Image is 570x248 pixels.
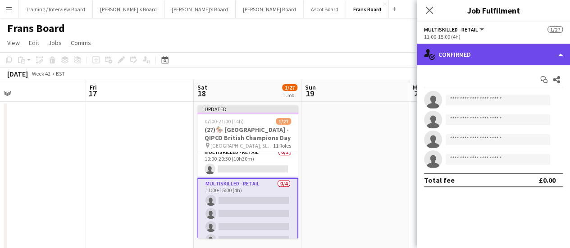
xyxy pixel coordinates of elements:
[48,39,62,47] span: Jobs
[197,83,207,91] span: Sat
[283,92,297,99] div: 1 Job
[424,26,485,33] button: Multiskilled - Retail
[196,88,207,99] span: 18
[424,176,455,185] div: Total fee
[197,147,298,178] app-card-role: Multiskilled - Retail0/110:00-20:30 (10h30m)
[164,0,236,18] button: [PERSON_NAME]’s Board
[7,22,65,35] h1: Frans Board
[30,70,52,77] span: Week 42
[205,118,244,125] span: 07:00-21:00 (14h)
[93,0,164,18] button: [PERSON_NAME]'s Board
[29,39,39,47] span: Edit
[88,88,97,99] span: 17
[197,105,298,239] app-job-card: Updated07:00-21:00 (14h)1/27(27)🏇🏼 [GEOGRAPHIC_DATA] - QIPCO British Champions Day [GEOGRAPHIC_DA...
[7,69,28,78] div: [DATE]
[305,83,316,91] span: Sun
[304,88,316,99] span: 19
[539,176,556,185] div: £0.00
[273,142,291,149] span: 11 Roles
[411,88,424,99] span: 20
[210,142,273,149] span: [GEOGRAPHIC_DATA], SL5 7JX
[45,37,65,49] a: Jobs
[4,37,23,49] a: View
[413,83,424,91] span: Mon
[197,126,298,142] h3: (27)🏇🏼 [GEOGRAPHIC_DATA] - QIPCO British Champions Day
[7,39,20,47] span: View
[417,5,570,16] h3: Job Fulfilment
[56,70,65,77] div: BST
[282,84,297,91] span: 1/27
[71,39,91,47] span: Comms
[197,105,298,113] div: Updated
[424,33,563,40] div: 11:00-15:00 (4h)
[236,0,304,18] button: [PERSON_NAME] Board
[547,26,563,33] span: 1/27
[67,37,95,49] a: Comms
[18,0,93,18] button: Training / Interview Board
[304,0,346,18] button: Ascot Board
[25,37,43,49] a: Edit
[276,118,291,125] span: 1/27
[424,26,478,33] span: Multiskilled - Retail
[417,44,570,65] div: Confirmed
[346,0,389,18] button: Frans Board
[90,83,97,91] span: Fri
